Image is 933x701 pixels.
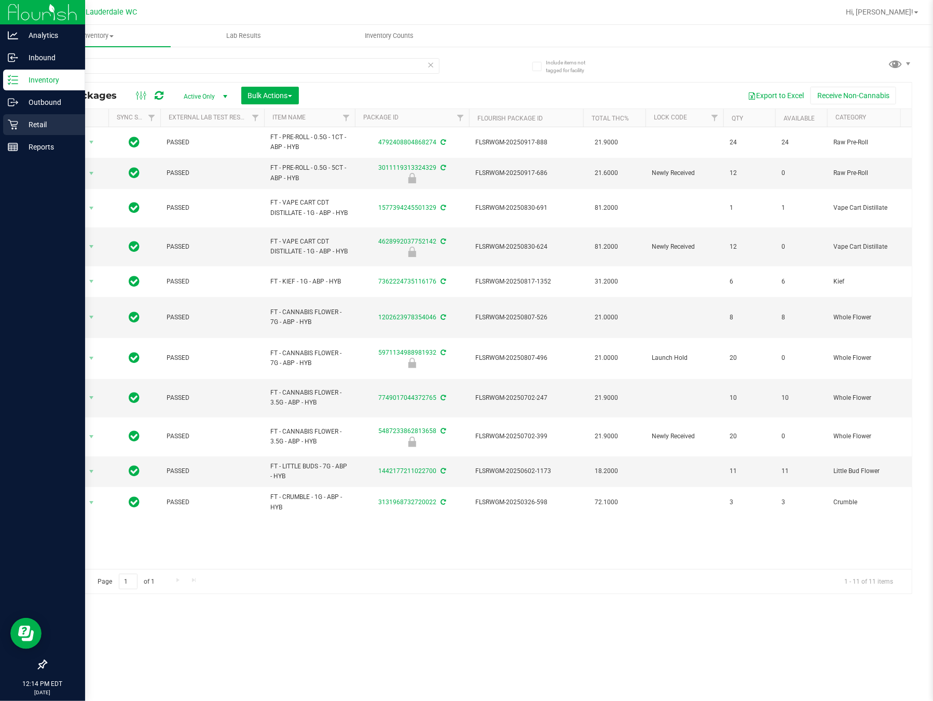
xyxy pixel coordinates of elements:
span: In Sync [129,135,140,150]
span: Include items not tagged for facility [546,59,598,74]
span: 21.9000 [589,135,623,150]
span: FT - CANNABIS FLOWER - 3.5G - ABP - HYB [270,388,349,408]
span: Whole Flower [833,313,912,322]
span: 81.2000 [589,200,623,215]
span: select [85,429,98,444]
a: 5487233862813658 [378,427,436,435]
span: 0 [781,353,821,363]
span: select [85,495,98,510]
p: Analytics [18,29,80,42]
span: 6 [781,277,821,287]
a: Filter [143,109,160,127]
p: Inventory [18,74,80,86]
div: Newly Received [353,247,471,257]
button: Bulk Actions [241,87,299,104]
a: Qty [732,115,743,122]
span: select [85,201,98,215]
a: 3011119313324329 [378,164,436,171]
span: Sync from Compliance System [439,349,446,356]
span: Whole Flower [833,393,912,403]
span: FLSRWGM-20250807-496 [475,353,577,363]
span: Launch Hold [652,353,717,363]
span: select [85,135,98,150]
span: 18.2000 [589,464,623,479]
span: select [85,464,98,479]
span: 81.2000 [589,239,623,254]
span: PASSED [167,203,258,213]
span: In Sync [129,200,140,215]
a: Available [784,115,815,122]
span: In Sync [129,166,140,180]
a: Total THC% [592,115,629,122]
iframe: Resource center [10,618,42,649]
span: FT - LITTLE BUDS - 7G - ABP - HYB [270,462,349,481]
span: In Sync [129,390,140,405]
span: Whole Flower [833,353,912,363]
span: FT - CANNABIS FLOWER - 3.5G - ABP - HYB [270,427,349,447]
a: Filter [247,109,264,127]
span: Vape Cart Distillate [833,242,912,252]
span: Whole Flower [833,432,912,441]
span: PASSED [167,168,258,178]
span: Sync from Compliance System [439,278,446,285]
span: In Sync [129,310,140,325]
span: PASSED [167,313,258,322]
span: PASSED [167,242,258,252]
span: FT - CANNABIS FLOWER - 7G - ABP - HYB [270,307,349,327]
span: In Sync [129,239,140,254]
span: PASSED [167,353,258,363]
span: 20 [730,353,769,363]
a: 4628992037752142 [378,238,436,245]
span: Kief [833,277,912,287]
span: 1 - 11 of 11 items [836,574,901,589]
a: Lock Code [654,114,687,121]
span: PASSED [167,432,258,441]
span: PASSED [167,466,258,476]
inline-svg: Analytics [8,30,18,41]
span: Raw Pre-Roll [833,138,912,147]
span: 21.9000 [589,390,623,406]
span: FT - PRE-ROLL - 0.5G - 5CT - ABP - HYB [270,163,349,183]
span: FT - KIEF - 1G - ABP - HYB [270,277,349,287]
span: In Sync [129,351,140,365]
a: 3131968732720022 [378,498,436,506]
p: [DATE] [5,689,80,696]
span: Little Bud Flower [833,466,912,476]
span: FLSRWGM-20250602-1173 [475,466,577,476]
div: Newly Received [353,437,471,447]
span: select [85,351,98,366]
a: Filter [338,109,355,127]
p: Retail [18,118,80,131]
span: FT - CANNABIS FLOWER - 7G - ABP - HYB [270,348,349,368]
span: 11 [781,466,821,476]
span: FLSRWGM-20250326-598 [475,497,577,507]
span: Bulk Actions [248,91,292,100]
span: 10 [781,393,821,403]
span: FLSRWGM-20250702-399 [475,432,577,441]
p: Outbound [18,96,80,109]
a: Sync Status [117,114,157,121]
input: Search Package ID, Item Name, SKU, Lot or Part Number... [46,58,440,74]
span: 0 [781,432,821,441]
inline-svg: Reports [8,142,18,152]
span: Ft. Lauderdale WC [75,8,137,17]
span: PASSED [167,138,258,147]
span: Sync from Compliance System [439,238,446,245]
span: Sync from Compliance System [439,427,446,435]
inline-svg: Inbound [8,52,18,63]
a: Filter [452,109,469,127]
span: Sync from Compliance System [439,467,446,475]
span: 6 [730,277,769,287]
a: Lab Results [171,25,317,47]
span: 20 [730,432,769,441]
span: PASSED [167,497,258,507]
a: Category [835,114,866,121]
p: 12:14 PM EDT [5,679,80,689]
span: Newly Received [652,168,717,178]
span: FLSRWGM-20250830-691 [475,203,577,213]
span: 12 [730,242,769,252]
span: PASSED [167,277,258,287]
span: Sync from Compliance System [439,394,446,401]
span: FLSRWGM-20250830-624 [475,242,577,252]
span: select [85,239,98,254]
